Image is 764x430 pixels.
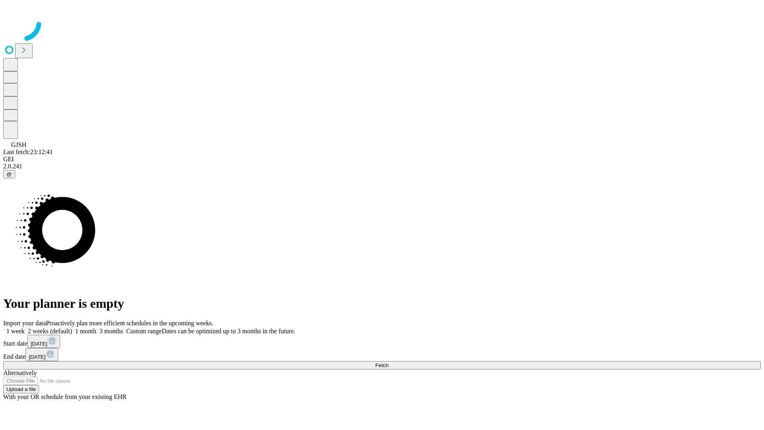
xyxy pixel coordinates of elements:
[3,163,761,170] div: 2.0.241
[375,362,388,368] span: Fetch
[99,328,123,334] span: 3 months
[75,328,96,334] span: 1 month
[11,141,26,148] span: GJSH
[27,335,60,348] button: [DATE]
[3,369,37,376] span: Alternatively
[46,320,213,326] span: Proactively plan more efficient schedules in the upcoming weeks.
[31,341,47,347] span: [DATE]
[162,328,295,334] span: Dates can be optimized up to 3 months in the future.
[126,328,162,334] span: Custom range
[29,354,45,360] span: [DATE]
[3,320,46,326] span: Import your data
[6,171,12,177] span: @
[25,348,58,361] button: [DATE]
[3,348,761,361] div: End date
[3,385,39,393] button: Upload a file
[3,149,53,155] span: Last fetch: 23:12:41
[3,296,761,311] h1: Your planner is empty
[3,170,15,178] button: @
[6,328,25,334] span: 1 week
[3,156,761,163] div: GEI
[28,328,72,334] span: 2 weeks (default)
[3,335,761,348] div: Start date
[3,361,761,369] button: Fetch
[3,393,127,400] span: With your OR schedule from your existing EHR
